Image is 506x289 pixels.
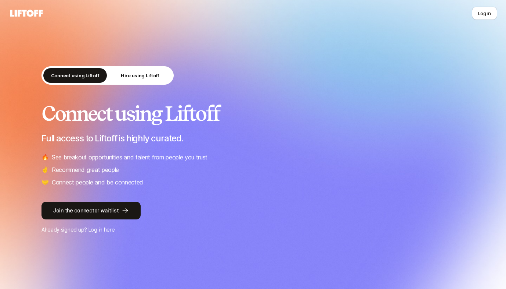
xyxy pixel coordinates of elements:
[41,165,49,175] span: ✌️
[52,177,143,187] p: Connect people and be connected
[121,72,159,79] p: Hire using Liftoff
[41,225,465,234] p: Already signed up?
[41,102,465,124] h2: Connect using Liftoff
[472,7,497,20] button: Log in
[41,133,465,144] p: Full access to Liftoff is highly curated.
[51,72,100,79] p: Connect using Liftoff
[52,152,207,162] p: See breakout opportunities and talent from people you trust
[52,165,119,175] p: Recommend great people
[41,202,141,219] button: Join the connector waitlist
[88,226,115,233] a: Log in here
[41,177,49,187] span: 🤝
[41,202,465,219] a: Join the connector waitlist
[41,152,49,162] span: 🔥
